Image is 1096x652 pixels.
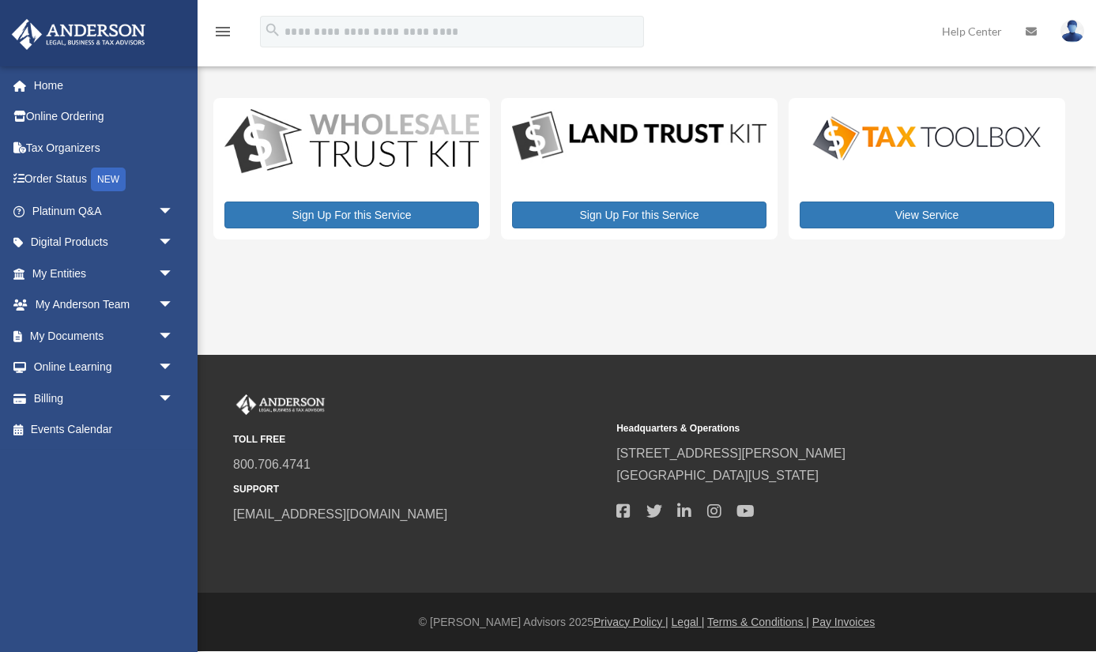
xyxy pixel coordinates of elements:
img: WS-Trust-Kit-lgo-1.jpg [224,109,479,176]
a: menu [213,28,232,41]
span: arrow_drop_down [158,195,190,228]
small: TOLL FREE [233,432,605,448]
a: [GEOGRAPHIC_DATA][US_STATE] [616,469,819,482]
a: Platinum Q&Aarrow_drop_down [11,195,198,227]
a: My Entitiesarrow_drop_down [11,258,198,289]
a: Digital Productsarrow_drop_down [11,227,190,258]
div: NEW [91,168,126,191]
a: Online Ordering [11,101,198,133]
a: Home [11,70,198,101]
small: Headquarters & Operations [616,420,989,437]
img: User Pic [1060,20,1084,43]
span: arrow_drop_down [158,227,190,259]
a: Order StatusNEW [11,164,198,196]
img: LandTrust_lgo-1.jpg [512,109,766,164]
i: menu [213,22,232,41]
a: Tax Organizers [11,132,198,164]
a: Privacy Policy | [593,616,669,628]
a: View Service [800,202,1054,228]
i: search [264,21,281,39]
a: Legal | [672,616,705,628]
a: Terms & Conditions | [707,616,809,628]
a: My Documentsarrow_drop_down [11,320,198,352]
a: [STREET_ADDRESS][PERSON_NAME] [616,447,846,460]
a: [EMAIL_ADDRESS][DOMAIN_NAME] [233,507,447,521]
span: arrow_drop_down [158,320,190,352]
a: Online Learningarrow_drop_down [11,352,198,383]
span: arrow_drop_down [158,258,190,290]
a: Billingarrow_drop_down [11,383,198,414]
small: SUPPORT [233,481,605,498]
span: arrow_drop_down [158,289,190,322]
img: Anderson Advisors Platinum Portal [7,19,150,50]
a: Pay Invoices [812,616,875,628]
a: Sign Up For this Service [512,202,766,228]
a: Events Calendar [11,414,198,446]
img: Anderson Advisors Platinum Portal [233,394,328,415]
a: My Anderson Teamarrow_drop_down [11,289,198,321]
a: Sign Up For this Service [224,202,479,228]
div: © [PERSON_NAME] Advisors 2025 [198,612,1096,632]
span: arrow_drop_down [158,383,190,415]
span: arrow_drop_down [158,352,190,384]
a: 800.706.4741 [233,458,311,471]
